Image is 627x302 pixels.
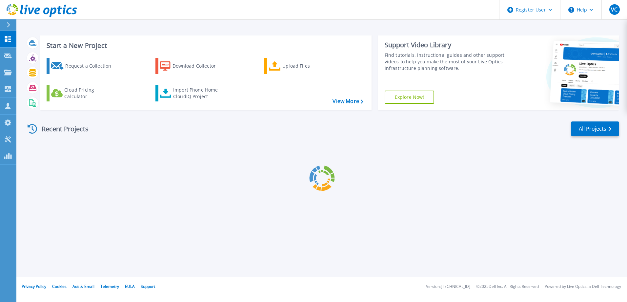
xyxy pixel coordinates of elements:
div: Import Phone Home CloudIQ Project [173,87,224,100]
li: Version: [TECHNICAL_ID] [426,285,470,289]
div: Request a Collection [65,59,118,73]
a: Explore Now! [385,91,435,104]
span: VC [611,7,617,12]
a: Support [141,284,155,289]
div: Download Collector [172,59,225,73]
a: Request a Collection [47,58,120,74]
li: © 2025 Dell Inc. All Rights Reserved [476,285,539,289]
a: Cookies [52,284,67,289]
a: View More [333,98,363,104]
a: Cloud Pricing Calculator [47,85,120,101]
a: Ads & Email [72,284,94,289]
div: Cloud Pricing Calculator [64,87,117,100]
div: Support Video Library [385,41,507,49]
a: Upload Files [264,58,337,74]
a: EULA [125,284,135,289]
h3: Start a New Project [47,42,363,49]
a: Telemetry [100,284,119,289]
div: Recent Projects [25,121,97,137]
div: Upload Files [282,59,335,73]
div: Find tutorials, instructional guides and other support videos to help you make the most of your L... [385,52,507,72]
a: Privacy Policy [22,284,46,289]
a: All Projects [571,121,619,136]
a: Download Collector [155,58,229,74]
li: Powered by Live Optics, a Dell Technology [545,285,621,289]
